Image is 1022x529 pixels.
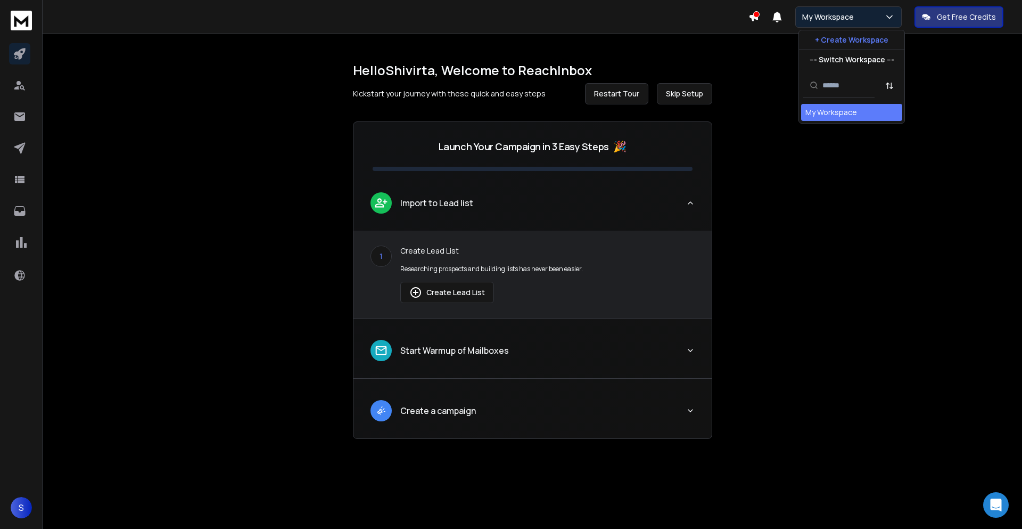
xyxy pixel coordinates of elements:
p: Launch Your Campaign in 3 Easy Steps [439,139,609,154]
p: --- Switch Workspace --- [810,54,894,65]
div: 1 [370,246,392,267]
button: + Create Workspace [799,30,904,50]
button: Skip Setup [657,83,712,104]
button: Create Lead List [400,282,494,303]
button: leadImport to Lead list [353,184,712,231]
button: S [11,497,32,518]
span: Skip Setup [666,88,703,99]
div: leadImport to Lead list [353,231,712,318]
button: Restart Tour [585,83,648,104]
button: leadCreate a campaign [353,392,712,438]
button: Sort by Sort A-Z [879,75,900,96]
p: Import to Lead list [400,197,473,209]
button: leadStart Warmup of Mailboxes [353,331,712,378]
h1: Hello Shivirta , Welcome to ReachInbox [353,62,712,79]
div: My Workspace [805,107,857,118]
p: Start Warmup of Mailboxes [400,344,509,357]
p: Create Lead List [400,246,695,256]
img: logo [11,11,32,30]
p: Kickstart your journey with these quick and easy steps [353,88,546,99]
div: Open Intercom Messenger [983,492,1009,518]
p: My Workspace [802,12,858,22]
p: + Create Workspace [815,35,888,45]
span: 🎉 [613,139,627,154]
img: lead [374,196,388,209]
button: Get Free Credits [914,6,1003,28]
p: Researching prospects and building lists has never been easier. [400,265,695,273]
p: Get Free Credits [937,12,996,22]
img: lead [374,404,388,417]
img: lead [374,344,388,357]
img: lead [409,286,422,299]
p: Create a campaign [400,404,476,417]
